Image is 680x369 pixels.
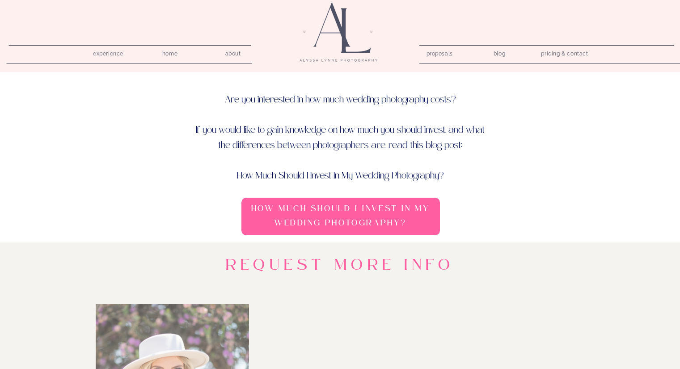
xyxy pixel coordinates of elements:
p: Are you interested in how much wedding photography costs? If you would like to gain knowledge on ... [195,92,486,164]
a: How Much Should I Invest In My Wedding Photography? [245,202,437,233]
a: blog [487,48,512,56]
h1: Request more Info [194,256,486,279]
a: experience [87,48,130,56]
a: home [157,48,183,56]
a: proposals [427,48,452,56]
a: pricing & contact [538,48,592,60]
a: about [220,48,246,56]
